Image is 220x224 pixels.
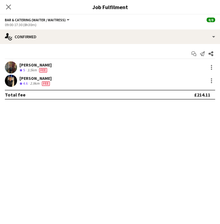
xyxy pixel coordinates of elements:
[39,68,47,73] span: Fee
[5,18,70,22] button: Bar & Catering (Waiter / waitress)
[38,68,48,73] div: Crew has different fees then in role
[42,81,50,86] span: Fee
[19,76,52,81] div: [PERSON_NAME]
[23,81,28,86] span: 4.6
[29,81,41,86] div: 2.9km
[5,22,215,27] div: 09:00-17:30 (8h30m)
[26,68,38,73] div: 3.5km
[194,92,210,98] div: £214.11
[207,18,215,22] span: 8/8
[19,62,52,68] div: [PERSON_NAME]
[23,68,25,72] span: 5
[5,18,66,22] span: Bar & Catering (Waiter / waitress)
[5,92,26,98] div: Total fee
[41,81,51,86] div: Crew has different fees then in role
